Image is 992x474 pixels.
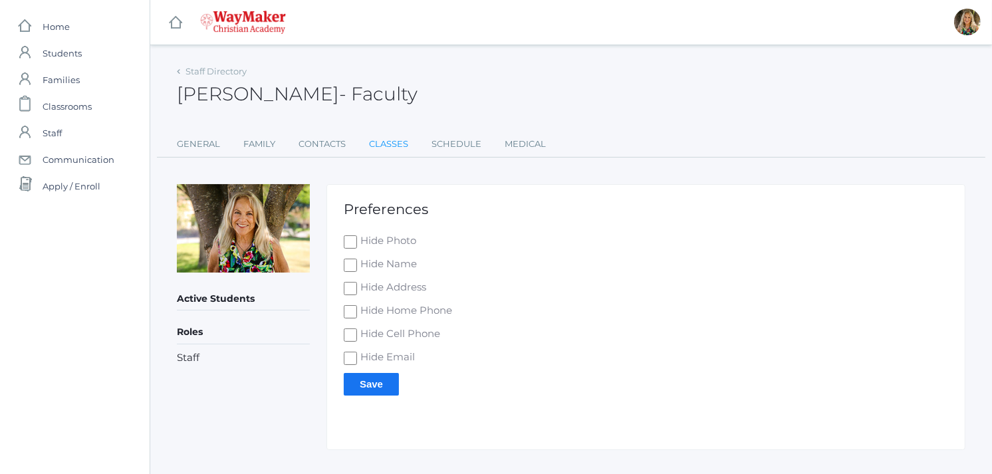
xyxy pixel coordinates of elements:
[177,350,310,366] li: Staff
[177,321,310,344] h5: Roles
[505,131,546,158] a: Medical
[43,40,82,66] span: Students
[200,11,286,34] img: 4_waymaker-logo-stack-white.png
[299,131,346,158] a: Contacts
[357,326,440,343] span: Hide Cell Phone
[186,66,247,76] a: Staff Directory
[369,131,408,158] a: Classes
[344,259,357,272] input: Hide Name
[43,173,100,199] span: Apply / Enroll
[177,84,418,104] h2: [PERSON_NAME]
[344,201,948,217] h1: Preferences
[357,303,452,320] span: Hide Home Phone
[357,350,415,366] span: Hide Email
[357,280,426,296] span: Hide Address
[177,184,310,273] img: Claudia Marosz
[43,120,62,146] span: Staff
[43,13,70,40] span: Home
[43,66,80,93] span: Families
[43,146,114,173] span: Communication
[344,235,357,249] input: Hide Photo
[344,282,357,295] input: Hide Address
[357,257,417,273] span: Hide Name
[43,93,92,120] span: Classrooms
[339,82,418,105] span: - Faculty
[357,233,416,250] span: Hide Photo
[243,131,275,158] a: Family
[344,373,399,395] input: Save
[954,9,981,35] div: Claudia Marosz
[177,131,220,158] a: General
[177,288,310,310] h5: Active Students
[344,305,357,318] input: Hide Home Phone
[344,328,357,342] input: Hide Cell Phone
[432,131,481,158] a: Schedule
[344,352,357,365] input: Hide Email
